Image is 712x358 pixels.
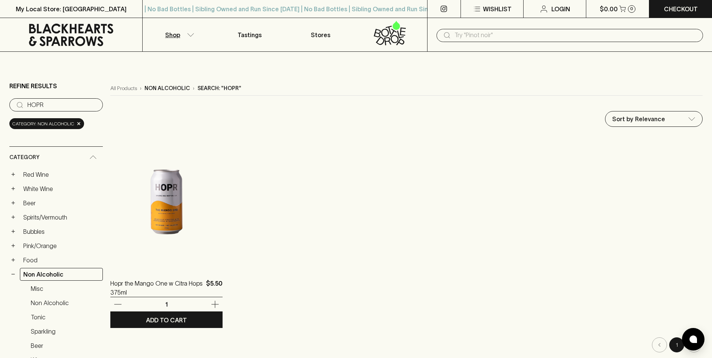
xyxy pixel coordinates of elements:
span: × [77,120,81,128]
a: Beer [20,197,103,209]
p: My Local Store: [GEOGRAPHIC_DATA] [16,5,126,14]
p: $5.50 [206,279,223,297]
nav: pagination navigation [110,337,703,352]
p: Stores [311,30,330,39]
button: page 1 [669,337,684,352]
button: ADD TO CART [110,312,223,328]
button: + [9,214,17,221]
p: Sort by Relevance [612,114,665,123]
button: + [9,242,17,250]
button: + [9,228,17,235]
a: White Wine [20,182,103,195]
button: + [9,256,17,264]
p: Refine Results [9,81,57,90]
div: Sort by Relevance [605,111,702,126]
p: › [193,84,194,92]
button: Shop [143,18,214,51]
p: Login [551,5,570,14]
a: Non Alcoholic [27,296,103,309]
button: + [9,199,17,207]
input: Try “Pinot noir” [27,99,97,111]
img: Hopr the Mango One w Citra Hops 375ml [110,136,223,268]
span: Category: non alcoholic [12,120,74,128]
button: + [9,185,17,193]
p: Shop [165,30,180,39]
button: − [9,271,17,278]
a: Tonic [27,311,103,323]
a: Non Alcoholic [20,268,103,281]
a: Red Wine [20,168,103,181]
a: Beer [27,339,103,352]
a: Food [20,254,103,266]
p: 0 [630,7,633,11]
a: Misc [27,282,103,295]
p: › [140,84,141,92]
span: Category [9,153,39,162]
a: Stores [285,18,356,51]
a: Hopr the Mango One w Citra Hops 375ml [110,279,203,297]
div: Category [9,147,103,168]
a: Pink/Orange [20,239,103,252]
a: All Products [110,84,137,92]
p: ADD TO CART [146,316,187,325]
p: non alcoholic [145,84,190,92]
button: + [9,171,17,178]
a: Bubbles [20,225,103,238]
p: Wishlist [483,5,512,14]
p: Checkout [664,5,698,14]
p: 1 [158,300,176,308]
p: Search: "HOPR" [197,84,241,92]
p: Tastings [238,30,262,39]
a: Spirits/Vermouth [20,211,103,224]
img: bubble-icon [689,335,697,343]
a: Tastings [214,18,285,51]
a: Sparkling [27,325,103,338]
input: Try "Pinot noir" [455,29,697,41]
p: $0.00 [600,5,618,14]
